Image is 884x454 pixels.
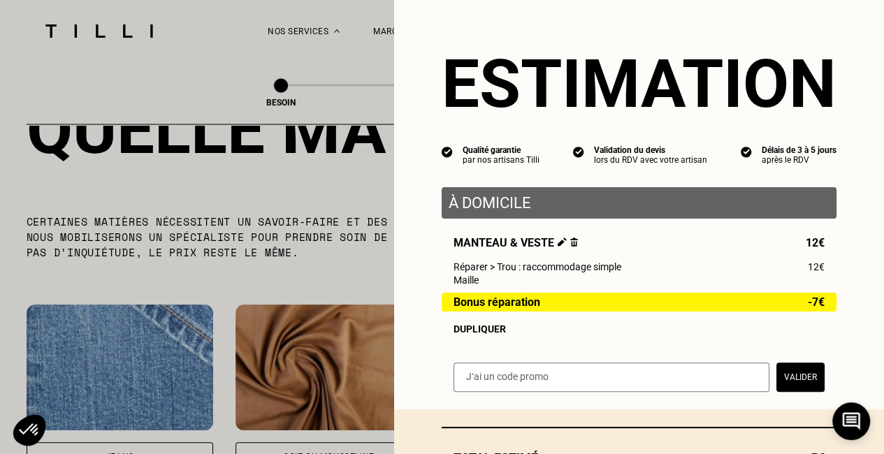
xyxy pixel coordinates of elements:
img: icon list info [741,145,752,158]
span: 12€ [806,236,825,249]
span: Maille [454,274,479,286]
div: par nos artisans Tilli [463,155,539,165]
img: Supprimer [570,237,578,247]
div: lors du RDV avec votre artisan [594,155,707,165]
span: -7€ [808,296,825,308]
span: Réparer > Trou : raccommodage simple [454,261,621,272]
span: 12€ [808,261,825,272]
input: J‘ai un code promo [454,363,769,392]
div: Qualité garantie [463,145,539,155]
div: Délais de 3 à 5 jours [762,145,836,155]
span: Manteau & veste [454,236,578,249]
button: Valider [776,363,825,392]
div: Validation du devis [594,145,707,155]
p: À domicile [449,194,829,212]
section: Estimation [442,45,836,123]
img: icon list info [573,145,584,158]
span: Bonus réparation [454,296,540,308]
img: Éditer [558,237,567,247]
div: Dupliquer [454,323,825,335]
img: icon list info [442,145,453,158]
div: après le RDV [762,155,836,165]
